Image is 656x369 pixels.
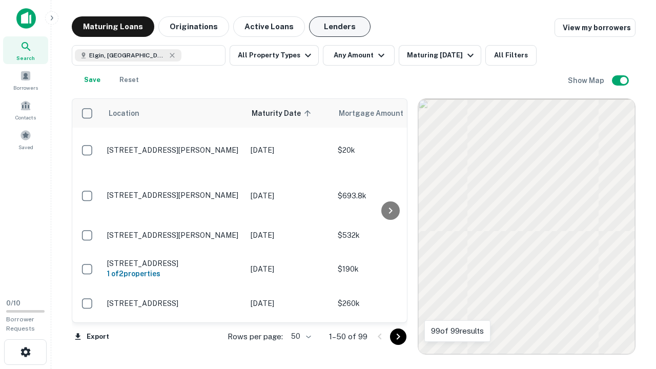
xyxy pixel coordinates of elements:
[485,45,537,66] button: All Filters
[233,16,305,37] button: Active Loans
[390,329,406,345] button: Go to next page
[338,145,440,156] p: $20k
[107,299,240,308] p: [STREET_ADDRESS]
[407,49,477,61] div: Maturing [DATE]
[309,16,371,37] button: Lenders
[338,263,440,275] p: $190k
[251,263,327,275] p: [DATE]
[329,331,367,343] p: 1–50 of 99
[339,107,417,119] span: Mortgage Amount
[251,298,327,309] p: [DATE]
[338,230,440,241] p: $532k
[3,36,48,64] a: Search
[418,99,635,354] div: 0 0
[18,143,33,151] span: Saved
[230,45,319,66] button: All Property Types
[13,84,38,92] span: Borrowers
[76,70,109,90] button: Save your search to get updates of matches that match your search criteria.
[107,268,240,279] h6: 1 of 2 properties
[113,70,146,90] button: Reset
[338,190,440,201] p: $693.8k
[333,99,445,128] th: Mortgage Amount
[3,96,48,124] a: Contacts
[323,45,395,66] button: Any Amount
[89,51,166,60] span: Elgin, [GEOGRAPHIC_DATA], [GEOGRAPHIC_DATA]
[251,230,327,241] p: [DATE]
[338,298,440,309] p: $260k
[399,45,481,66] button: Maturing [DATE]
[107,191,240,200] p: [STREET_ADDRESS][PERSON_NAME]
[605,287,656,336] iframe: Chat Widget
[107,146,240,155] p: [STREET_ADDRESS][PERSON_NAME]
[15,113,36,121] span: Contacts
[3,126,48,153] a: Saved
[251,145,327,156] p: [DATE]
[245,99,333,128] th: Maturity Date
[287,329,313,344] div: 50
[108,107,139,119] span: Location
[6,316,35,332] span: Borrower Requests
[431,325,484,337] p: 99 of 99 results
[3,66,48,94] a: Borrowers
[251,190,327,201] p: [DATE]
[107,231,240,240] p: [STREET_ADDRESS][PERSON_NAME]
[158,16,229,37] button: Originations
[16,54,35,62] span: Search
[16,8,36,29] img: capitalize-icon.png
[555,18,635,37] a: View my borrowers
[72,16,154,37] button: Maturing Loans
[228,331,283,343] p: Rows per page:
[252,107,314,119] span: Maturity Date
[107,259,240,268] p: [STREET_ADDRESS]
[102,99,245,128] th: Location
[6,299,20,307] span: 0 / 10
[72,329,112,344] button: Export
[568,75,606,86] h6: Show Map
